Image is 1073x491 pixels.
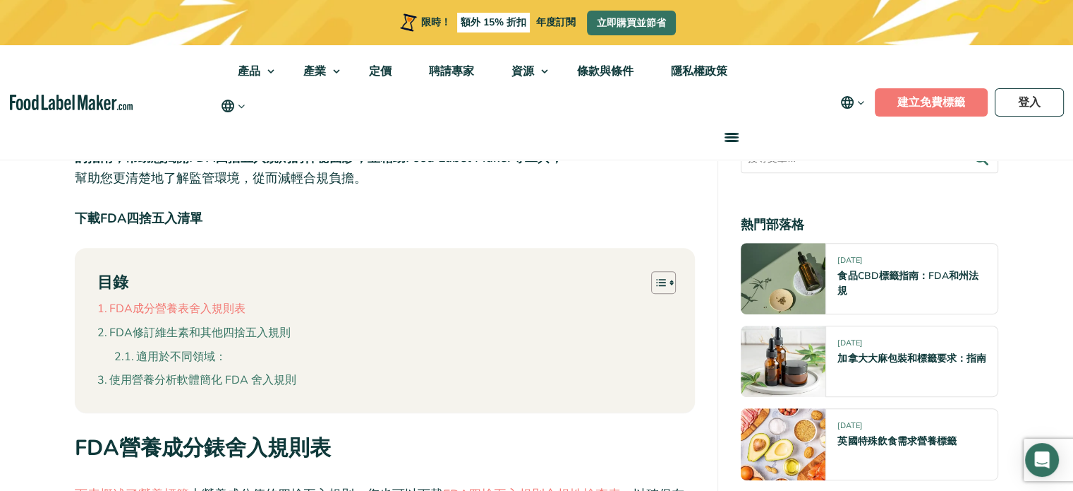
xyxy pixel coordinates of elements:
font: 聘請專家 [429,64,474,79]
font: 條款與條件 [577,64,634,79]
font: 建立免費標籤 [897,95,965,110]
font: 目錄 [97,273,128,294]
font: [DATE] [837,338,861,348]
a: 選單 [708,114,753,160]
a: 產業 [285,45,347,97]
font: 是一個寶貴的工具，可以簡化對這些複雜法規的遵守，確保營養標示輕鬆符合FDA標準。本文將作為一份全面的指南，幫助您揭開FDA四捨五入規則的神秘面紗， [75,129,685,166]
a: 資源 [493,45,555,97]
a: 定價 [351,45,407,97]
font: [DATE] [837,421,861,432]
font: 產品 [238,64,260,79]
font: FDA營養成分錶舍入規則表 [75,433,331,463]
font: 隱私權政策 [671,64,727,79]
a: 聘請專家 [411,45,490,97]
font: 熱門部落格 [741,216,804,233]
font: 限時！ [421,16,451,29]
font: 適用於不同領域： [136,349,226,365]
font: 額外 15% 折扣 [461,16,526,29]
font: FDA修訂維生素和其他四捨五入規則 [109,325,291,341]
font: [DATE] [837,255,861,266]
a: FDA修訂維生素和其他四捨五入規則 [97,324,291,343]
a: 條款與條件 [559,45,649,97]
font: 資源 [511,64,534,79]
font: 定價 [369,64,392,79]
a: 切換目錄 [641,271,672,295]
a: 英國特殊飲食需求營養標籤 [837,435,956,449]
a: 登入 [995,88,1064,117]
a: 產品 [219,45,281,97]
a: 隱私權政策 [653,45,743,97]
a: 加拿大大麻包裝和標籤要求：指南 [837,352,986,365]
a: 使用營養分析軟體簡化 FDA 舍入規則 [97,372,296,390]
font: 使用營養分析軟體簡化 FDA 舍入規則 [109,372,296,388]
a: 立即購買並節省 [587,11,676,35]
a: 適用於不同領域： [114,348,226,367]
a: 建立免費標籤 [875,88,988,117]
font: 下載FDA四捨五入清單 [75,210,202,227]
font: 年度訂閱 [536,16,576,29]
a: FDA成分營養表舍入規則表 [97,300,245,319]
font: 並藉助Food Label Maker等工具， [368,149,563,166]
a: 食品CBD標籤指南：FDA和州法規 [837,269,978,297]
font: 幫助您更清楚地了解監管環境，從而減輕合規負擔。 [75,170,367,187]
font: 立即購買並節省 [597,16,666,30]
font: 產業 [303,64,326,79]
font: 登入 [1018,95,1041,110]
div: Open Intercom Messenger [1025,443,1059,477]
font: FDA成分營養表舍入規則表 [109,301,245,317]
